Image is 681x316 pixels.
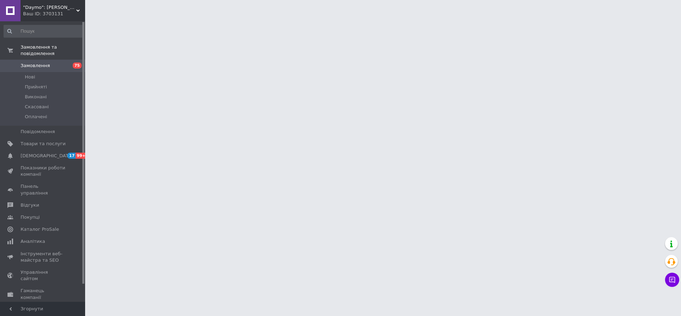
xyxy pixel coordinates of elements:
[21,288,66,300] span: Гаманець компанії
[21,251,66,263] span: Інструменти веб-майстра та SEO
[25,94,47,100] span: Виконані
[21,214,40,220] span: Покупці
[23,11,85,17] div: Ваш ID: 3703131
[21,62,50,69] span: Замовлення
[25,74,35,80] span: Нові
[67,153,76,159] span: 17
[21,183,66,196] span: Панель управління
[4,25,84,38] input: Пошук
[665,273,679,287] button: Чат з покупцем
[21,226,59,233] span: Каталог ProSale
[73,62,82,69] span: 75
[21,129,55,135] span: Повідомлення
[21,44,85,57] span: Замовлення та повідомлення
[21,202,39,208] span: Відгуки
[21,153,73,159] span: [DEMOGRAPHIC_DATA]
[25,114,47,120] span: Оплачені
[21,269,66,282] span: Управління сайтом
[23,4,76,11] span: "Daymo": Горіхова насолода щодня!
[76,153,87,159] span: 99+
[21,141,66,147] span: Товари та послуги
[25,104,49,110] span: Скасовані
[25,84,47,90] span: Прийняті
[21,238,45,245] span: Аналітика
[21,165,66,178] span: Показники роботи компанії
